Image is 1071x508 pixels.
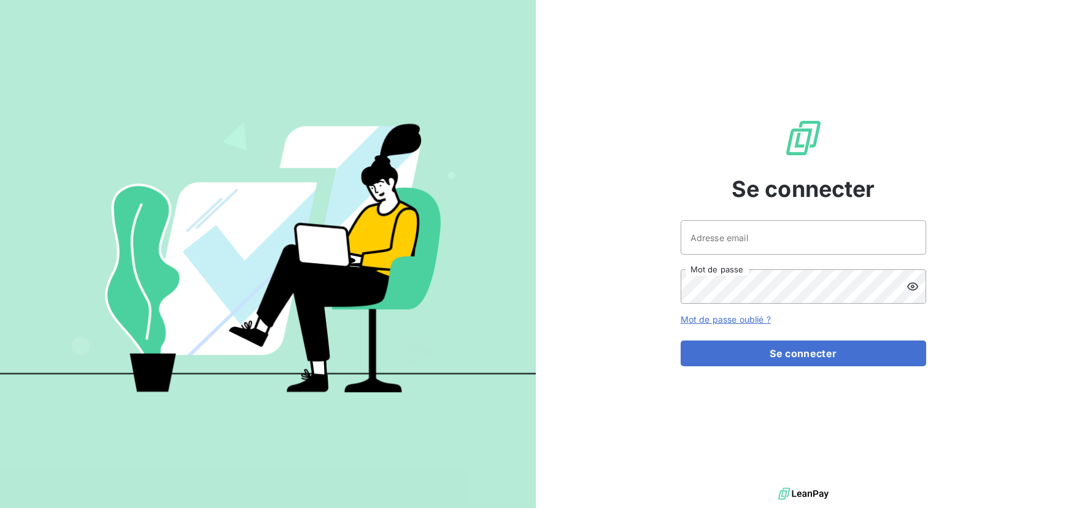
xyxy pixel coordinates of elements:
[681,341,926,366] button: Se connecter
[784,118,823,158] img: Logo LeanPay
[732,172,875,206] span: Se connecter
[681,220,926,255] input: placeholder
[778,485,829,503] img: logo
[681,314,771,325] a: Mot de passe oublié ?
